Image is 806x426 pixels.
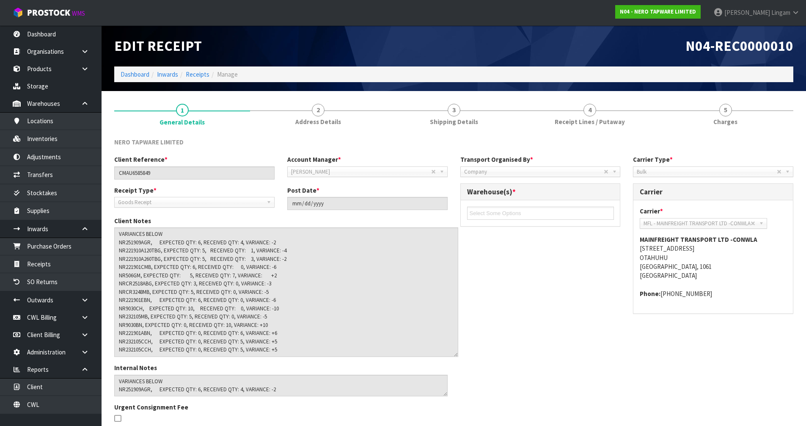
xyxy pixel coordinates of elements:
span: Edit Receipt [114,37,202,55]
span: NERO TAPWARE LIMITED [114,138,184,146]
span: Manage [217,70,238,78]
span: General Details [160,118,205,127]
img: cube-alt.png [13,7,23,18]
input: Client Reference [114,166,275,180]
span: N04-REC0000010 [685,37,793,55]
label: Post Date [287,186,319,195]
label: Receipt Type [114,186,157,195]
span: Bulk [637,167,777,177]
span: Address Details [295,117,341,126]
span: 4 [583,104,596,116]
small: WMS [72,9,85,17]
span: Charges [713,117,737,126]
address: [PHONE_NUMBER] [640,289,787,298]
span: Receipt Lines / Putaway [555,117,625,126]
a: N04 - NERO TAPWARE LIMITED [615,5,701,19]
span: Lingam [771,8,790,17]
span: 5 [719,104,732,116]
span: 2 [312,104,325,116]
a: Dashboard [121,70,149,78]
span: 1 [176,104,189,116]
h3: Carrier [640,188,787,196]
label: Carrier Type [633,155,673,164]
label: Client Reference [114,155,168,164]
span: [PERSON_NAME] [291,167,431,177]
label: Internal Notes [114,363,157,372]
span: ProStock [27,7,70,18]
strong: N04 - NERO TAPWARE LIMITED [620,8,696,15]
a: Inwards [157,70,178,78]
address: [STREET_ADDRESS] OTAHUHU [GEOGRAPHIC_DATA], 1061 [GEOGRAPHIC_DATA] [640,235,787,280]
span: 3 [448,104,460,116]
span: MFL - MAINFREIGHT TRANSPORT LTD -CONWLA [644,219,751,229]
strong: phone [640,290,660,298]
span: Goods Receipt [118,197,263,207]
label: Account Manager [287,155,341,164]
strong: MAINFREIGHT TRANSPORT LTD -CONWLA [640,235,757,243]
h3: Warehouse(s) [467,188,614,196]
span: Company [464,167,604,177]
label: Urgent Consignment Fee [114,403,188,412]
label: Carrier [640,207,663,216]
label: Client Notes [114,216,151,225]
a: Receipts [186,70,209,78]
label: Transport Organised By [460,155,533,164]
span: [PERSON_NAME] [724,8,770,17]
span: Shipping Details [430,117,478,126]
